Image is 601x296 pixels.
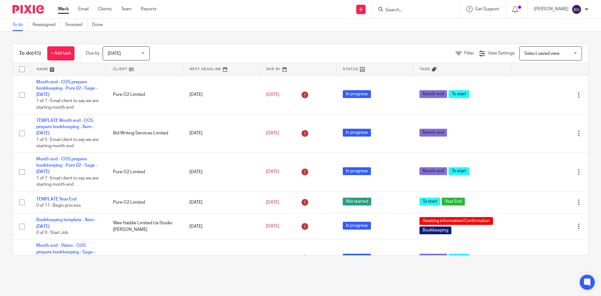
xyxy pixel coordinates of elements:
[343,129,371,137] span: In progress
[141,6,157,12] a: Reports
[92,19,107,31] a: Done
[266,131,279,135] span: [DATE]
[47,46,74,60] a: + Add task
[36,176,99,187] span: 1 of 7 · Email client to say we are starting month end
[385,8,441,13] input: Search
[36,218,96,228] a: Bookkeeping template - Xero - [DATE]
[183,153,260,191] td: [DATE]
[107,114,183,153] td: Bid Writing Services Limited
[419,198,440,205] span: To start
[449,90,469,98] span: To start
[449,167,469,175] span: To start
[343,167,371,175] span: In progress
[266,224,279,229] span: [DATE]
[419,129,447,137] span: Month end
[121,6,131,12] a: Team
[98,6,112,12] a: Clients
[419,217,493,225] span: Awaiting information/Confirmation
[343,198,371,205] span: Not started
[107,153,183,191] td: Pure O2 Limited
[475,7,499,11] span: Get Support
[419,90,447,98] span: Month end
[488,51,515,55] span: View Settings
[78,6,89,12] a: Email
[33,19,60,31] a: Reassigned
[19,50,41,57] h1: To do
[572,4,582,14] img: svg%3E
[107,75,183,114] td: Pure O2 Limited
[343,90,371,98] span: In progress
[266,200,279,205] span: [DATE]
[442,198,465,205] span: Year End
[183,191,260,213] td: [DATE]
[36,157,97,174] a: Month end - COS prepare bookkeeping - Pure 02 - Sage - [DATE]
[524,51,559,56] span: Select saved view
[107,191,183,213] td: Pure O2 Limited
[36,118,94,136] a: TEMPLATE Month end - COS prepare bookkeeping - Xero - [DATE]
[343,254,371,262] span: In progress
[36,80,97,97] a: Month end - COS prepare bookkeeping - Pure 02 - Sage - [DATE]
[36,203,81,208] span: 0 of 11 · Begin process
[107,239,183,278] td: Vision Mobile (Uk) Ltd
[183,239,260,278] td: [DATE]
[449,254,469,262] span: To start
[36,138,99,148] span: 1 of 5 · Email client to say we are starting month end
[419,226,451,234] span: Bookkeeping
[32,51,41,56] span: (45)
[419,167,447,175] span: Month end
[36,231,68,235] span: 0 of 9 · Start Job
[36,99,99,110] span: 1 of 7 · Email client to say we are starting month end
[419,254,447,262] span: Month end
[183,75,260,114] td: [DATE]
[183,214,260,239] td: [DATE]
[86,50,100,56] p: Due by
[419,67,430,71] span: Tags
[58,6,69,12] a: Work
[107,214,183,239] td: Wee Haddie Limited t/a Studio [PERSON_NAME]
[65,19,87,31] a: Snoozed
[343,222,371,230] span: In progress
[266,92,279,97] span: [DATE]
[183,114,260,153] td: [DATE]
[266,170,279,174] span: [DATE]
[108,51,121,56] span: [DATE]
[13,5,44,13] img: Pixie
[13,19,28,31] a: To do
[464,51,474,55] span: Filter
[36,243,95,261] a: Month end - Vision - COS prepare bookkeeping - Sage - [DATE]
[36,197,76,201] a: TEMPLATE Year End
[534,6,568,12] p: [PERSON_NAME]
